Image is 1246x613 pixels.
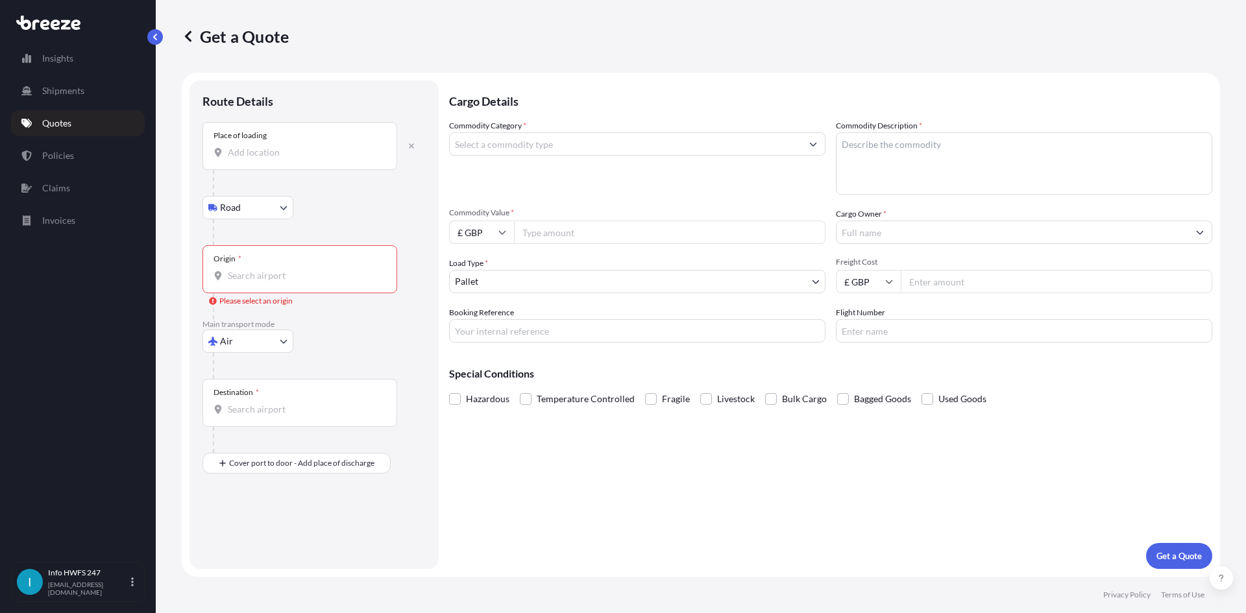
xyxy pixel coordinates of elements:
[42,149,74,162] p: Policies
[11,175,145,201] a: Claims
[449,319,825,343] input: Your internal reference
[449,306,514,319] label: Booking Reference
[466,389,509,409] span: Hazardous
[11,78,145,104] a: Shipments
[1156,549,1202,562] p: Get a Quote
[11,45,145,71] a: Insights
[836,257,1212,267] span: Freight Cost
[11,110,145,136] a: Quotes
[209,294,293,307] div: Please select an origin
[202,93,273,109] p: Route Details
[202,196,293,219] button: Select transport
[220,335,233,348] span: Air
[514,221,825,244] input: Type amount
[202,330,293,353] button: Select transport
[455,275,478,288] span: Pallet
[450,132,801,156] input: Select a commodity type
[11,208,145,234] a: Invoices
[801,132,825,156] button: Show suggestions
[1103,590,1151,600] a: Privacy Policy
[220,201,241,214] span: Road
[854,389,911,409] span: Bagged Goods
[229,457,374,470] span: Cover port to door - Add place of discharge
[836,208,886,221] label: Cargo Owner
[938,389,986,409] span: Used Goods
[42,117,71,130] p: Quotes
[836,319,1212,343] input: Enter name
[28,575,32,588] span: I
[449,119,526,132] label: Commodity Category
[182,26,289,47] p: Get a Quote
[449,368,1212,379] p: Special Conditions
[837,221,1188,244] input: Full name
[228,269,381,282] input: Origin
[717,389,755,409] span: Livestock
[214,387,259,398] div: Destination
[48,581,128,596] p: [EMAIL_ADDRESS][DOMAIN_NAME]
[1161,590,1204,600] a: Terms of Use
[662,389,690,409] span: Fragile
[48,568,128,578] p: Info HWFS 247
[537,389,635,409] span: Temperature Controlled
[42,214,75,227] p: Invoices
[836,119,922,132] label: Commodity Description
[11,143,145,169] a: Policies
[228,146,381,159] input: Place of loading
[836,306,885,319] label: Flight Number
[782,389,827,409] span: Bulk Cargo
[202,453,391,474] button: Cover port to door - Add place of discharge
[1146,543,1212,569] button: Get a Quote
[42,182,70,195] p: Claims
[202,319,426,330] p: Main transport mode
[901,270,1212,293] input: Enter amount
[228,403,381,416] input: Destination
[449,80,1212,119] p: Cargo Details
[449,208,825,218] span: Commodity Value
[449,257,488,270] span: Load Type
[214,130,267,141] div: Place of loading
[1188,221,1212,244] button: Show suggestions
[449,270,825,293] button: Pallet
[42,52,73,65] p: Insights
[214,254,241,264] div: Origin
[42,84,84,97] p: Shipments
